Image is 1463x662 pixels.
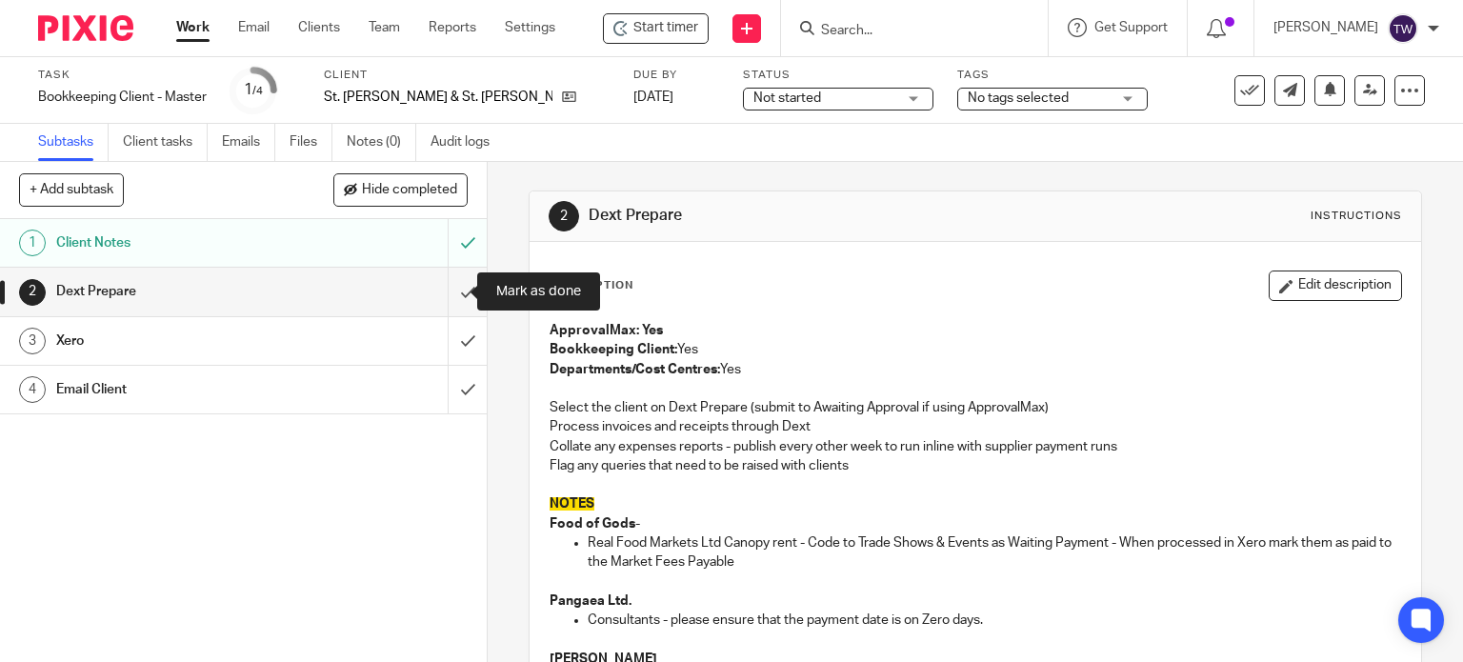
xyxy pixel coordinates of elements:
[222,124,275,161] a: Emails
[588,533,1402,572] p: Real Food Markets Ltd Canopy rent - Code to Trade Shows & Events as Waiting Payment - When proces...
[19,328,46,354] div: 3
[238,18,270,37] a: Email
[290,124,332,161] a: Files
[549,278,633,293] p: Description
[550,343,677,356] strong: Bookkeeping Client:
[633,90,673,104] span: [DATE]
[56,375,305,404] h1: Email Client
[550,360,1402,379] p: Yes
[244,79,263,101] div: 1
[19,376,46,403] div: 4
[550,340,1402,359] p: Yes
[550,417,1402,436] p: Process invoices and receipts through Dext
[633,18,698,38] span: Start timer
[1269,271,1402,301] button: Edit description
[550,517,635,531] strong: Food of Gods
[38,68,207,83] label: Task
[298,18,340,37] a: Clients
[633,68,719,83] label: Due by
[603,13,709,44] div: St. John & St. Anne - Bookkeeping Client - Master
[38,88,207,107] div: Bookkeeping Client - Master
[56,327,305,355] h1: Xero
[38,124,109,161] a: Subtasks
[1094,21,1168,34] span: Get Support
[324,88,552,107] p: St. [PERSON_NAME] & St. [PERSON_NAME]
[176,18,210,37] a: Work
[549,201,579,231] div: 2
[56,229,305,257] h1: Client Notes
[123,124,208,161] a: Client tasks
[1311,209,1402,224] div: Instructions
[957,68,1148,83] label: Tags
[1273,18,1378,37] p: [PERSON_NAME]
[38,15,133,41] img: Pixie
[429,18,476,37] a: Reports
[743,68,933,83] label: Status
[324,68,610,83] label: Client
[252,86,263,96] small: /4
[19,279,46,306] div: 2
[550,324,663,337] strong: ApprovalMax: Yes
[333,173,468,206] button: Hide completed
[347,124,416,161] a: Notes (0)
[753,91,821,105] span: Not started
[819,23,991,40] input: Search
[550,363,720,376] strong: Departments/Cost Centres:
[550,594,631,608] strong: Pangaea Ltd.
[362,183,457,198] span: Hide completed
[19,230,46,256] div: 1
[550,398,1402,417] p: Select the client on Dext Prepare (submit to Awaiting Approval if using ApprovalMax)
[369,18,400,37] a: Team
[56,277,305,306] h1: Dext Prepare
[589,206,1015,226] h1: Dext Prepare
[550,497,594,511] span: NOTES
[550,456,1402,475] p: Flag any queries that need to be raised with clients
[588,611,1402,630] p: Consultants - please ensure that the payment date is on Zero days.
[968,91,1069,105] span: No tags selected
[505,18,555,37] a: Settings
[550,437,1402,456] p: Collate any expenses reports - publish every other week to run inline with supplier payment runs
[1388,13,1418,44] img: svg%3E
[431,124,504,161] a: Audit logs
[550,514,1402,533] p: -
[19,173,124,206] button: + Add subtask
